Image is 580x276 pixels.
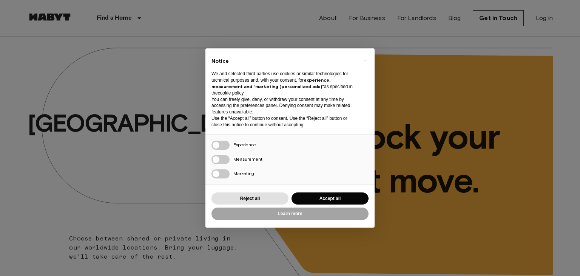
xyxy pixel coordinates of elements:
p: We and selected third parties use cookies or similar technologies for technical purposes and, wit... [211,71,356,96]
span: Experience [233,142,256,147]
span: × [364,56,366,65]
button: Accept all [292,192,369,205]
button: Reject all [211,192,288,205]
p: You can freely give, deny, or withdraw your consent at any time by accessing the preferences pane... [211,96,356,115]
span: Measurement [233,156,262,162]
h2: Notice [211,57,356,65]
strong: experience, measurement and “marketing (personalized ads)” [211,77,330,89]
button: Learn more [211,208,369,220]
p: Use the “Accept all” button to consent. Use the “Reject all” button or close this notice to conti... [211,115,356,128]
span: Marketing [233,171,254,176]
a: cookie policy [218,90,244,96]
button: Close this notice [359,54,371,67]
